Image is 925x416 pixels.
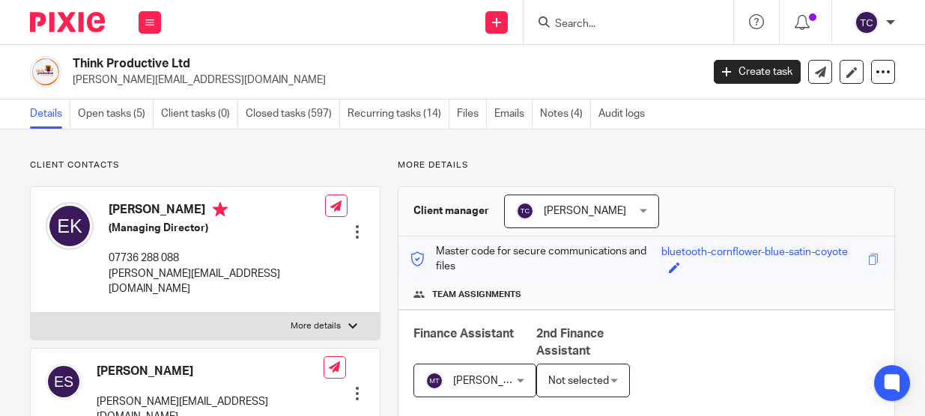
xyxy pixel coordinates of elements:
div: bluetooth-cornflower-blue-satin-coyote [661,245,848,262]
h4: [PERSON_NAME] [109,202,325,221]
input: Search [554,18,688,31]
p: [PERSON_NAME][EMAIL_ADDRESS][DOMAIN_NAME] [73,73,691,88]
h4: [PERSON_NAME] [97,364,324,379]
img: logo.png [30,56,61,88]
h5: (Managing Director) [109,221,325,236]
h3: Client manager [413,204,489,218]
p: Client contacts [30,159,380,171]
span: Team assignments [432,289,521,301]
span: 2nd Finance Assistant [536,328,604,357]
img: svg%3E [516,202,534,220]
span: [PERSON_NAME] [544,206,626,216]
i: Primary [213,202,228,217]
img: svg%3E [855,10,879,34]
p: Master code for secure communications and files [410,244,661,275]
a: Client tasks (0) [161,100,238,129]
img: svg%3E [46,364,82,400]
a: Open tasks (5) [78,100,154,129]
a: Recurring tasks (14) [348,100,449,129]
a: Notes (4) [540,100,591,129]
p: 07736 288 088 [109,251,325,266]
p: More details [398,159,895,171]
a: Details [30,100,70,129]
a: Emails [494,100,533,129]
h2: Think Productive Ltd [73,56,568,72]
a: Closed tasks (597) [246,100,340,129]
span: [PERSON_NAME] [453,376,536,386]
a: Create task [714,60,801,84]
a: Files [457,100,487,129]
p: More details [291,320,341,332]
img: svg%3E [46,202,94,250]
img: svg%3E [425,372,443,390]
p: [PERSON_NAME][EMAIL_ADDRESS][DOMAIN_NAME] [109,266,325,297]
a: Audit logs [598,100,652,129]
img: Pixie [30,12,105,32]
span: Finance Assistant [413,328,514,340]
span: Not selected [548,376,609,386]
